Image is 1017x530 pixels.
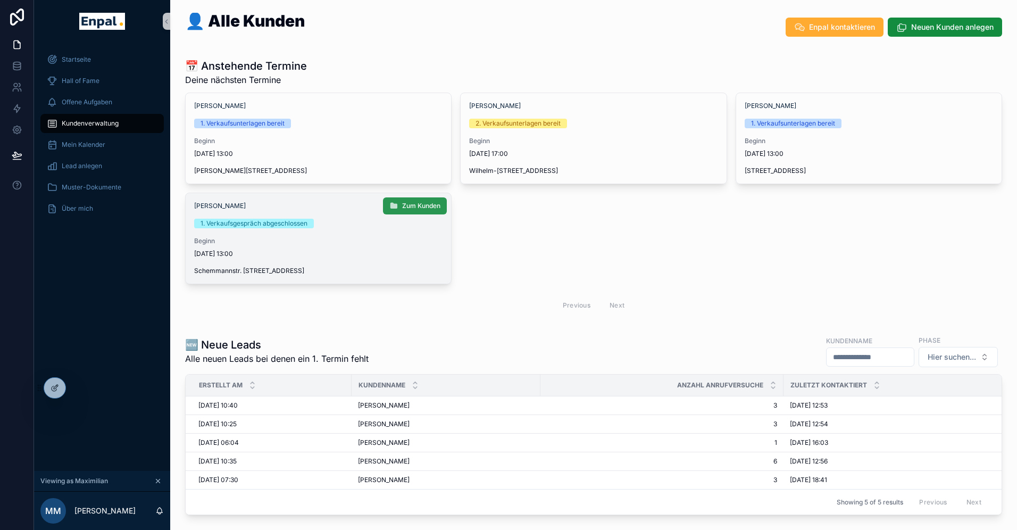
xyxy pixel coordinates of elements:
[790,401,999,410] a: [DATE] 12:53
[199,381,243,390] span: Erstellt Am
[74,506,136,516] p: [PERSON_NAME]
[198,476,238,484] span: [DATE] 07:30
[547,420,777,428] a: 3
[677,381,763,390] span: Anzahl Anrufversuche
[809,22,875,32] span: Enpal kontaktieren
[383,197,447,214] button: Zum Kunden
[476,119,561,128] div: 2. Verkaufsunterlagen bereit
[402,202,440,210] span: Zum Kunden
[62,98,112,106] span: Offene Aufgaben
[469,167,718,175] span: Wilhelm-[STREET_ADDRESS]
[62,140,105,149] span: Mein Kalender
[62,119,119,128] span: Kundenverwaltung
[185,13,305,29] h1: 👤 Alle Kunden
[201,219,307,228] div: 1. Verkaufsgespräch abgeschlossen
[40,156,164,176] a: Lead anlegen
[358,457,534,466] a: [PERSON_NAME]
[745,167,993,175] span: [STREET_ADDRESS]
[79,13,124,30] img: App logo
[34,43,170,232] div: scrollable content
[911,22,994,32] span: Neuen Kunden anlegen
[198,438,345,447] a: [DATE] 06:04
[790,457,828,466] span: [DATE] 12:56
[919,347,998,367] button: Select Button
[928,352,976,362] span: Hier suchen...
[790,420,828,428] span: [DATE] 12:54
[198,457,237,466] span: [DATE] 10:35
[198,401,345,410] a: [DATE] 10:40
[469,137,718,145] span: Beginn
[194,137,443,145] span: Beginn
[358,476,534,484] a: [PERSON_NAME]
[745,137,993,145] span: Beginn
[40,178,164,197] a: Muster-Dokumente
[185,352,369,365] span: Alle neuen Leads bei denen ein 1. Termin fehlt
[745,150,993,158] span: [DATE] 13:00
[185,59,307,73] h1: 📅 Anstehende Termine
[745,102,796,110] a: [PERSON_NAME]
[790,457,999,466] a: [DATE] 12:56
[790,476,827,484] span: [DATE] 18:41
[198,420,345,428] a: [DATE] 10:25
[888,18,1002,37] button: Neuen Kunden anlegen
[62,77,99,85] span: Hall of Fame
[358,401,410,410] span: [PERSON_NAME]
[547,438,777,447] a: 1
[194,102,246,110] a: [PERSON_NAME]
[198,457,345,466] a: [DATE] 10:35
[359,381,405,390] span: Kundenname
[194,237,443,245] span: Beginn
[547,401,777,410] a: 3
[62,55,91,64] span: Startseite
[194,250,443,258] span: [DATE] 13:00
[358,476,410,484] span: [PERSON_NAME]
[547,476,777,484] a: 3
[62,204,93,213] span: Über mich
[40,135,164,154] a: Mein Kalender
[198,401,238,410] span: [DATE] 10:40
[358,457,410,466] span: [PERSON_NAME]
[790,381,867,390] span: Zuletzt kontaktiert
[358,401,534,410] a: [PERSON_NAME]
[837,498,903,507] span: Showing 5 of 5 results
[62,183,121,192] span: Muster-Dokumente
[358,420,534,428] a: [PERSON_NAME]
[40,50,164,69] a: Startseite
[786,18,883,37] button: Enpal kontaktieren
[194,150,443,158] span: [DATE] 13:00
[40,477,108,485] span: Viewing as Maximilian
[198,438,239,447] span: [DATE] 06:04
[547,457,777,466] a: 6
[790,420,999,428] a: [DATE] 12:54
[40,93,164,112] a: Offene Aufgaben
[185,337,369,352] h1: 🆕 Neue Leads
[751,119,835,128] div: 1. Verkaufsunterlagen bereit
[194,167,443,175] span: [PERSON_NAME][STREET_ADDRESS]
[201,119,285,128] div: 1. Verkaufsunterlagen bereit
[469,150,718,158] span: [DATE] 17:00
[790,438,999,447] a: [DATE] 16:03
[62,162,102,170] span: Lead anlegen
[790,401,828,410] span: [DATE] 12:53
[358,438,534,447] a: [PERSON_NAME]
[40,114,164,133] a: Kundenverwaltung
[358,438,410,447] span: [PERSON_NAME]
[185,73,307,86] span: Deine nächsten Termine
[469,102,521,110] a: [PERSON_NAME]
[790,438,828,447] span: [DATE] 16:03
[40,199,164,218] a: Über mich
[826,336,872,345] label: Kundenname
[194,202,246,210] a: [PERSON_NAME]
[194,267,443,275] span: Schemmannstr. [STREET_ADDRESS]
[198,420,237,428] span: [DATE] 10:25
[790,476,999,484] a: [DATE] 18:41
